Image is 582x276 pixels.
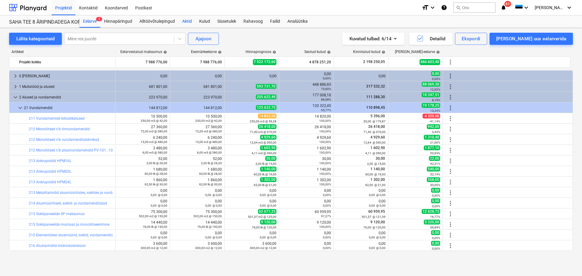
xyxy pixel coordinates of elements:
[431,241,440,246] span: 0,00
[253,59,276,65] span: 7 522 172,60
[29,127,90,131] a: 212 Monoliitsed r/b lintvundamendid
[462,35,480,43] div: Ekspordi
[431,198,440,203] span: 0,00
[29,116,85,121] a: 211 Vundamentide killustikalused
[145,183,167,186] small: 62,00 tk @ 30,00
[422,209,440,214] span: 12 628,75
[254,183,276,187] small: 62,00 tk @ 21,00
[431,188,440,193] span: 0,00
[118,57,167,67] div: 7 988 776,00
[266,15,284,28] a: Failid
[29,138,99,142] a: 212 Monoliitsed r/b vundamenditaldmikud
[250,130,276,134] small: 71,40 m3 @ 370,00
[250,246,276,250] small: 300,00 m2 @ 12,00
[500,4,507,11] i: notifications
[96,17,102,21] span: 5
[416,35,445,43] div: Detailid
[19,92,113,102] div: 2 Alused ja vundamendid
[260,167,276,171] span: 1 140,00
[282,57,331,67] div: 4 878 251,20
[29,159,71,163] a: 213 Ankrupoldid HPM16L
[172,135,222,144] div: 6 240,00
[453,2,496,13] button: Otsi
[368,209,386,214] span: 60 959,95
[432,98,440,102] small: 8,19%
[118,157,167,165] div: 52,00
[196,35,211,43] div: Ajajoon
[120,50,167,54] div: Eelarvestatud maksumus
[9,33,62,45] button: Lülita kategooriaid
[12,72,19,80] span: keyboard_arrow_right
[323,236,331,239] small: 0,00%
[151,204,167,207] small: 0,00 @ 0,00
[258,209,276,214] span: 62 671,25
[432,77,440,81] small: 0,00%
[19,82,113,91] div: 1 Mullatööd ja alused
[447,189,454,196] span: Rohkem tegevusi
[118,231,167,239] div: 0,00
[447,83,454,90] span: Rohkem tegevusi
[282,241,331,250] div: 0,00
[12,83,19,90] span: keyboard_arrow_right
[199,172,222,175] small: 60,00 tk @ 28,00
[118,178,167,186] div: 1 860,00
[256,105,276,110] span: 125 633,75
[282,157,331,165] div: 30,00
[260,145,276,150] span: 1 602,90
[435,50,440,54] span: help
[447,115,454,122] span: Rohkem tegevusi
[260,236,276,239] small: 0,00 @ 0,00
[427,124,440,129] span: 942,00
[217,50,222,54] span: help
[447,58,454,66] span: Rohkem tegevusi
[447,104,454,111] span: Rohkem tegevusi
[430,141,440,144] small: 21,00%
[17,104,24,111] span: keyboard_arrow_down
[369,204,386,207] small: 0,00 @ 0,00
[100,15,136,28] div: Hinnapäringud
[353,50,385,54] div: Kinnitatud kulud
[172,85,222,89] div: 681 801,00
[172,57,222,67] div: 7 988 776,00
[282,72,331,80] div: 0,00
[447,72,454,80] span: Rohkem tegevusi
[523,4,530,11] i: keyboard_arrow_down
[447,157,454,165] span: Rohkem tegevusi
[199,183,222,186] small: 62,00 tk @ 30,00
[535,5,565,10] span: [PERSON_NAME][GEOGRAPHIC_DATA]
[179,15,196,28] a: Aktid
[162,50,167,54] span: help
[260,135,276,140] span: 4 929,60
[395,50,440,54] div: [PERSON_NAME]-eelarve
[362,215,386,218] small: 501,37 @ 121,59
[172,199,222,208] div: 0,00
[248,215,276,218] small: 501,37 m2 @ 125,00
[363,226,386,229] small: 76,00 @ 120,00
[420,59,440,65] span: 466 603,40
[240,15,266,28] a: Rahavoog
[172,114,222,123] div: 10 500,00
[19,57,113,67] div: Projekt kokku
[205,204,222,207] small: 0,00 @ 0,00
[370,146,386,150] span: 1 602,90
[369,193,386,197] small: 0,00 @ 0,00
[321,87,331,91] small: 75,60%
[258,114,276,118] span: 14 820,00
[496,35,566,43] div: [PERSON_NAME] uus eelarverida
[447,136,454,143] span: Rohkem tegevusi
[370,220,386,224] span: 9 120,00
[369,236,386,239] small: 0,00 @ 0,00
[447,200,454,207] span: Rohkem tegevusi
[141,140,167,144] small: 13,00 m3 @ 480,00
[205,236,222,239] small: 0,00 @ 0,00
[552,247,582,276] iframe: Chat Widget
[447,94,454,101] span: Rohkem tegevusi
[145,172,167,175] small: 60,00 tk @ 28,00
[282,231,331,239] div: 0,00
[430,88,440,91] small: 12,92%
[172,178,222,186] div: 1 860,00
[282,220,331,229] div: 9 120,00
[29,201,107,205] a: 214 Alusmüüritised, soklid- ja vundamenditalad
